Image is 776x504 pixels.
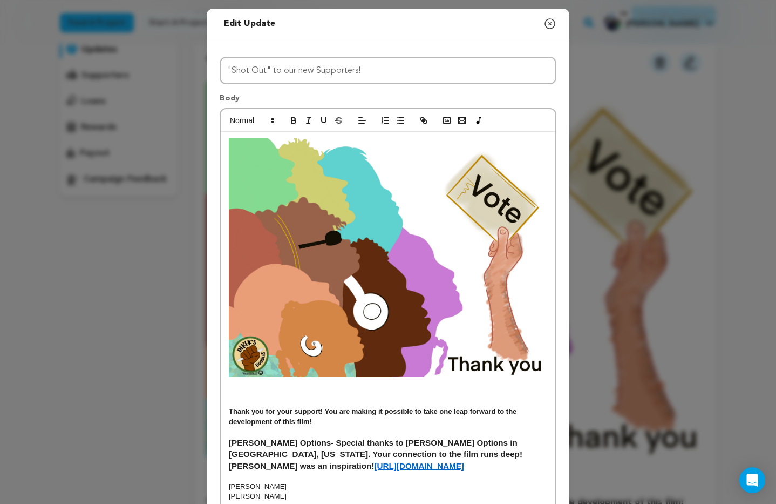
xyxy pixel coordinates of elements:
[229,482,547,492] p: [PERSON_NAME]
[220,57,556,84] input: Title
[229,437,547,472] h3: - Special thanks to [PERSON_NAME] Options in [GEOGRAPHIC_DATA], [US_STATE]. Your connection to th...
[374,461,464,471] a: [URL][DOMAIN_NAME]
[229,407,547,427] h4: Thank you for your support! You are making it possible to take one leap forward to the developmen...
[229,492,547,501] p: [PERSON_NAME]
[739,467,765,493] div: Open Intercom Messenger
[220,93,556,108] p: Body
[229,138,547,377] img: 1755584291-All_Votes_Matter_%203.png
[229,438,331,447] strong: [PERSON_NAME] Options
[224,19,275,28] span: Edit update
